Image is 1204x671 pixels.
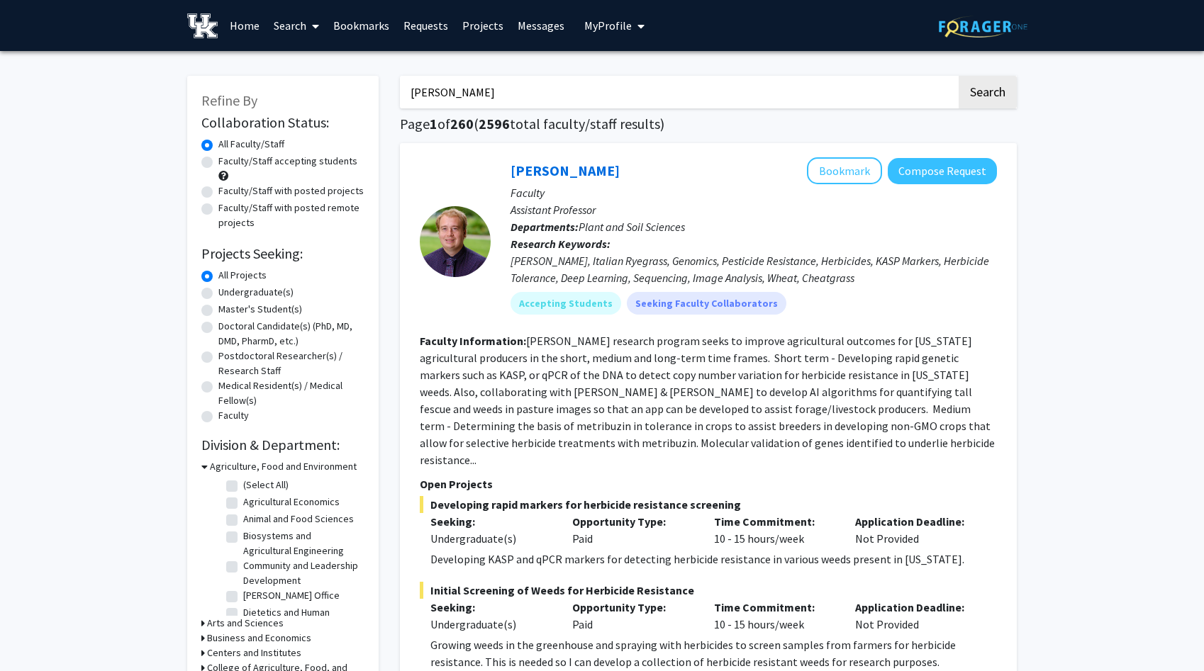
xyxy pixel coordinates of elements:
[420,334,526,348] b: Faculty Information:
[243,558,361,588] label: Community and Leadership Development
[210,459,357,474] h3: Agriculture, Food and Environment
[218,285,294,300] label: Undergraduate(s)
[243,478,289,492] label: (Select All)
[11,607,60,660] iframe: Chat
[455,1,511,50] a: Projects
[562,599,703,633] div: Paid
[326,1,396,50] a: Bookmarks
[218,268,267,283] label: All Projects
[218,378,364,408] label: Medical Resident(s) / Medical Fellow(s)
[218,137,284,152] label: All Faculty/Staff
[201,91,257,109] span: Refine By
[511,292,621,315] mat-chip: Accepting Students
[511,252,997,286] div: [PERSON_NAME], Italian Ryegrass, Genomics, Pesticide Resistance, Herbicides, KASP Markers, Herbic...
[430,636,997,670] p: Growing weeds in the greenhouse and spraying with herbicides to screen samples from farmers for h...
[218,408,249,423] label: Faculty
[511,220,579,234] b: Departments:
[223,1,267,50] a: Home
[207,645,301,660] h3: Centers and Institutes
[218,302,302,317] label: Master's Student(s)
[511,1,572,50] a: Messages
[714,599,835,616] p: Time Commitment:
[430,115,437,132] span: 1
[400,76,957,108] input: Search Keywords
[703,513,845,547] div: 10 - 15 hours/week
[201,245,364,262] h2: Projects Seeking:
[396,1,455,50] a: Requests
[430,530,551,547] div: Undergraduate(s)
[959,76,1017,108] button: Search
[218,201,364,230] label: Faculty/Staff with posted remote projects
[218,154,357,169] label: Faculty/Staff accepting students
[430,513,551,530] p: Seeking:
[207,631,311,645] h3: Business and Economics
[714,513,835,530] p: Time Commitment:
[420,582,997,599] span: Initial Screening of Weeds for Herbicide Resistance
[845,513,986,547] div: Not Provided
[939,16,1027,38] img: ForagerOne Logo
[845,599,986,633] div: Not Provided
[430,551,997,568] p: Developing KASP and qPCR markers for detecting herbicide resistance in various weeds present in [...
[187,13,218,38] img: University of Kentucky Logo
[450,115,474,132] span: 260
[243,512,354,526] label: Animal and Food Sciences
[584,18,632,33] span: My Profile
[855,599,976,616] p: Application Deadline:
[201,114,364,131] h2: Collaboration Status:
[572,513,693,530] p: Opportunity Type:
[572,599,693,616] p: Opportunity Type:
[218,319,364,349] label: Doctoral Candidate(s) (PhD, MD, DMD, PharmD, etc.)
[430,616,551,633] div: Undergraduate(s)
[511,201,997,218] p: Assistant Professor
[267,1,326,50] a: Search
[243,529,361,558] label: Biosystems and Agricultural Engineering
[703,599,845,633] div: 10 - 15 hours/week
[511,184,997,201] p: Faculty
[420,475,997,492] p: Open Projects
[579,220,685,234] span: Plant and Soil Sciences
[562,513,703,547] div: Paid
[207,616,284,631] h3: Arts and Sciences
[243,495,340,509] label: Agricultural Economics
[400,115,1017,132] h1: Page of ( total faculty/staff results)
[807,157,882,184] button: Add Samuel Revolinski to Bookmarks
[218,349,364,378] label: Postdoctoral Researcher(s) / Research Staff
[511,162,620,179] a: [PERSON_NAME]
[855,513,976,530] p: Application Deadline:
[479,115,510,132] span: 2596
[511,237,611,251] b: Research Keywords:
[420,496,997,513] span: Developing rapid markers for herbicide resistance screening
[243,588,340,603] label: [PERSON_NAME] Office
[420,334,995,467] fg-read-more: [PERSON_NAME] research program seeks to improve agricultural outcomes for [US_STATE] agricultural...
[888,158,997,184] button: Compose Request to Samuel Revolinski
[627,292,786,315] mat-chip: Seeking Faculty Collaborators
[243,605,361,635] label: Dietetics and Human Nutrition
[218,184,364,198] label: Faculty/Staff with posted projects
[201,436,364,453] h2: Division & Department:
[430,599,551,616] p: Seeking:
